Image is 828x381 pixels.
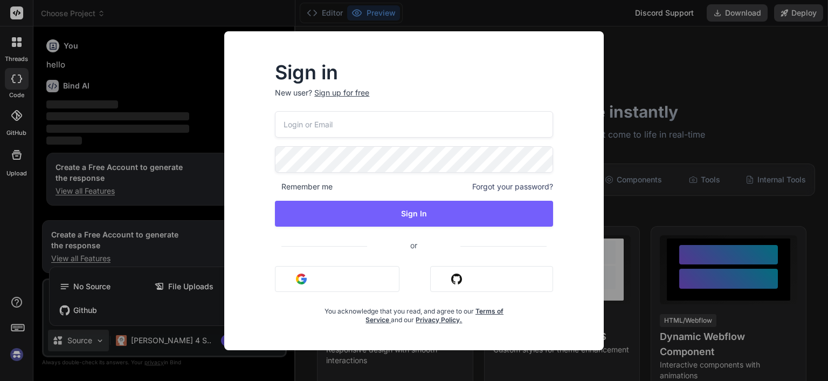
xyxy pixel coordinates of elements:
img: github [451,274,462,284]
a: Privacy Policy. [416,316,462,324]
p: New user? [275,87,553,111]
div: You acknowledge that you read, and agree to our and our [321,301,507,324]
button: Sign in with Google [275,266,399,292]
button: Sign in with Github [430,266,553,292]
button: Sign In [275,201,553,227]
div: Sign up for free [314,87,369,98]
input: Login or Email [275,111,553,138]
span: Remember me [275,181,333,192]
h2: Sign in [275,64,553,81]
img: google [296,274,307,284]
span: Forgot your password? [472,181,553,192]
a: Terms of Service [365,307,503,324]
span: or [367,232,460,258]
